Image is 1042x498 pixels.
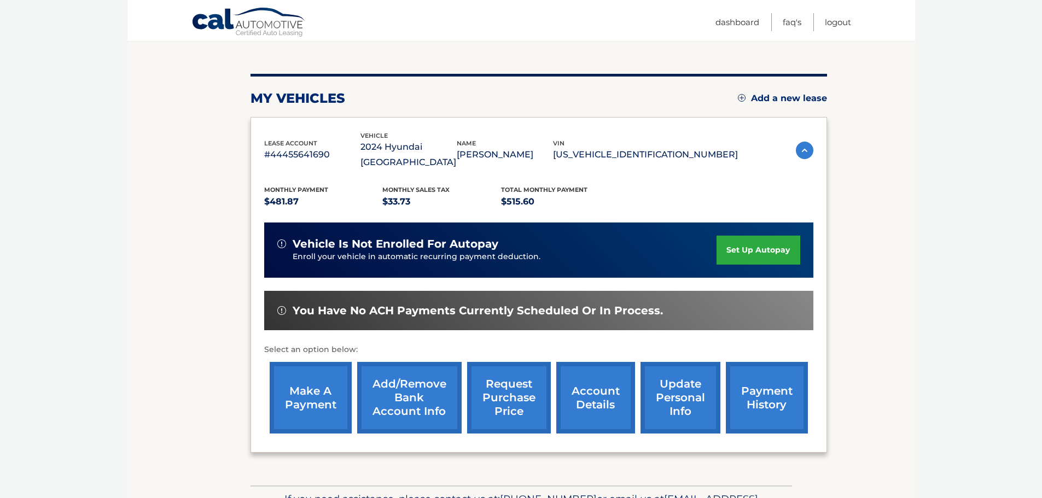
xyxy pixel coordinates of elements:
[264,343,813,356] p: Select an option below:
[738,93,827,104] a: Add a new lease
[783,13,801,31] a: FAQ's
[277,306,286,315] img: alert-white.svg
[270,362,352,433] a: make a payment
[264,194,383,209] p: $481.87
[264,186,328,194] span: Monthly Payment
[457,147,553,162] p: [PERSON_NAME]
[717,236,800,265] a: set up autopay
[382,186,450,194] span: Monthly sales Tax
[467,362,551,433] a: request purchase price
[501,194,620,209] p: $515.60
[360,139,457,170] p: 2024 Hyundai [GEOGRAPHIC_DATA]
[357,362,462,433] a: Add/Remove bank account info
[293,304,663,318] span: You have no ACH payments currently scheduled or in process.
[553,147,738,162] p: [US_VEHICLE_IDENTIFICATION_NUMBER]
[382,194,501,209] p: $33.73
[191,7,306,39] a: Cal Automotive
[825,13,851,31] a: Logout
[293,251,717,263] p: Enroll your vehicle in automatic recurring payment deduction.
[556,362,635,433] a: account details
[738,94,746,102] img: add.svg
[293,237,498,251] span: vehicle is not enrolled for autopay
[457,139,476,147] span: name
[796,142,813,159] img: accordion-active.svg
[277,239,286,248] img: alert-white.svg
[715,13,759,31] a: Dashboard
[251,90,345,107] h2: my vehicles
[264,147,360,162] p: #44455641690
[553,139,564,147] span: vin
[264,139,317,147] span: lease account
[641,362,720,433] a: update personal info
[360,132,388,139] span: vehicle
[726,362,808,433] a: payment history
[501,186,587,194] span: Total Monthly Payment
